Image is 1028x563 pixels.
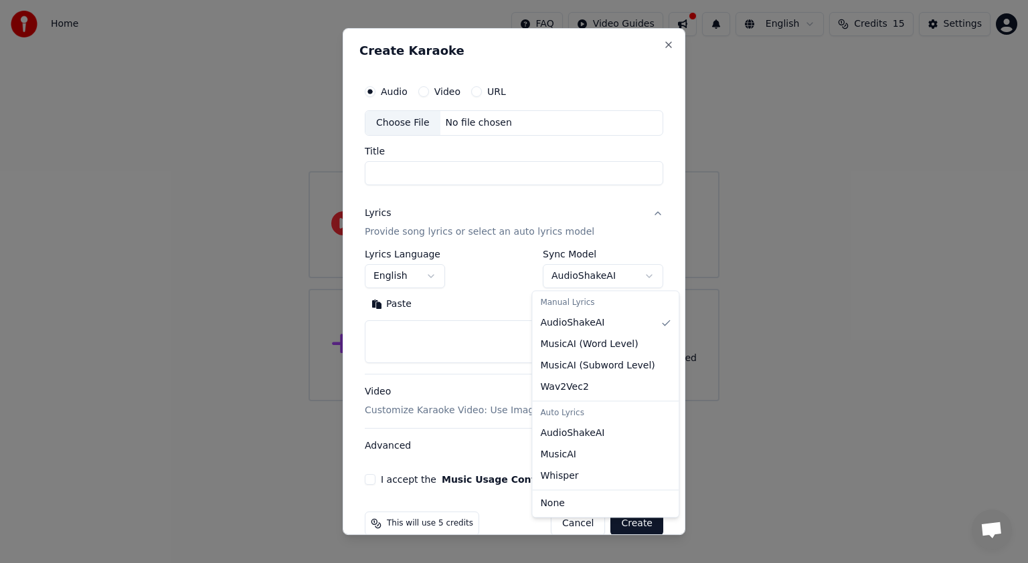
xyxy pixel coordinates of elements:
div: Manual Lyrics [535,294,676,312]
span: AudioShakeAI [540,427,604,440]
span: Whisper [540,469,578,483]
span: Wav2Vec2 [540,380,588,394]
span: AudioShakeAI [540,316,604,330]
div: Auto Lyrics [535,404,676,423]
span: MusicAI ( Subword Level ) [540,359,655,372]
span: None [540,497,565,510]
span: MusicAI ( Word Level ) [540,338,638,351]
span: MusicAI [540,448,576,461]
